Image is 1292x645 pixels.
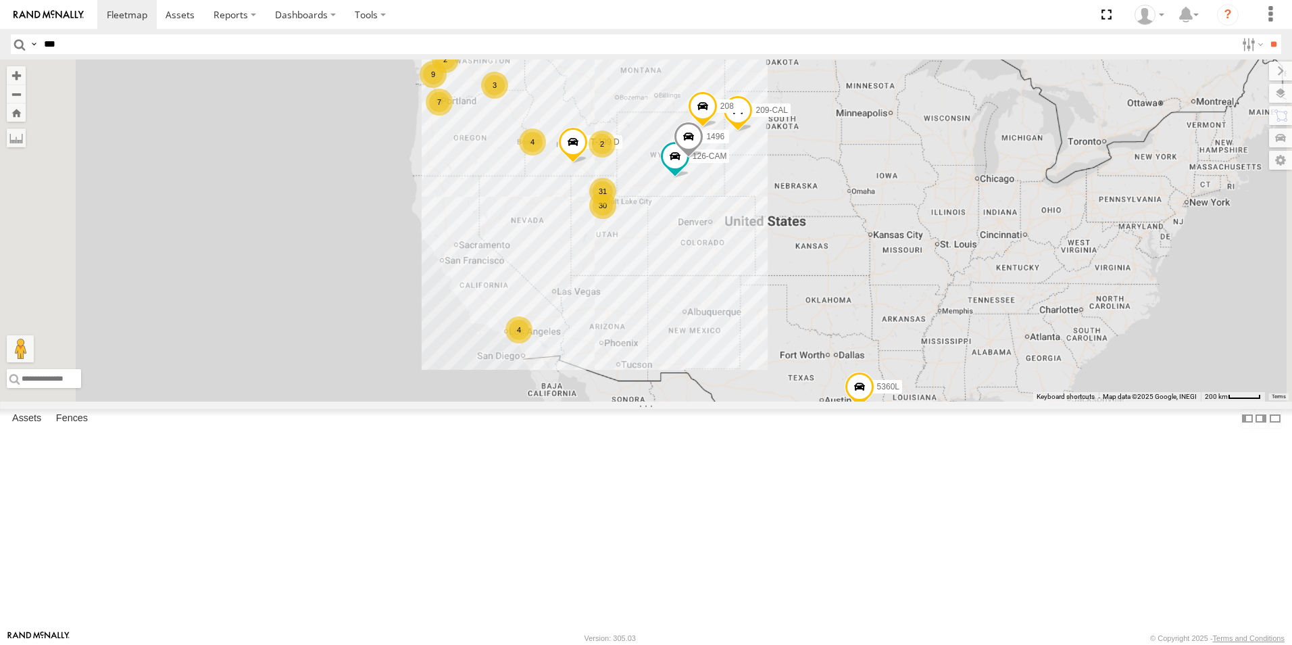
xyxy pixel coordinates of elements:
[28,34,39,54] label: Search Query
[426,89,453,116] div: 7
[589,130,616,158] div: 2
[1268,409,1282,429] label: Hide Summary Table
[7,128,26,147] label: Measure
[1213,634,1285,642] a: Terms and Conditions
[420,61,447,88] div: 9
[1217,4,1239,26] i: ?
[7,335,34,362] button: Drag Pegman onto the map to open Street View
[1254,409,1268,429] label: Dock Summary Table to the Right
[1269,151,1292,170] label: Map Settings
[481,72,508,99] div: 3
[14,10,84,20] img: rand-logo.svg
[7,85,26,103] button: Zoom out
[519,128,546,156] div: 4
[720,101,734,111] span: 208
[7,103,26,122] button: Zoom Home
[1130,5,1169,25] div: Keith Washburn
[755,105,787,115] span: 209-CAL
[1241,409,1254,429] label: Dock Summary Table to the Left
[7,66,26,85] button: Zoom in
[1237,34,1266,54] label: Search Filter Options
[1201,392,1265,402] button: Map Scale: 200 km per 45 pixels
[505,316,532,343] div: 4
[1037,392,1095,402] button: Keyboard shortcuts
[589,192,616,219] div: 30
[1150,634,1285,642] div: © Copyright 2025 -
[589,178,616,205] div: 31
[7,631,70,645] a: Visit our Website
[877,382,899,391] span: 5360L
[1103,393,1197,400] span: Map data ©2025 Google, INEGI
[49,409,95,428] label: Fences
[591,138,620,147] span: T-199 D
[706,132,724,141] span: 1496
[432,46,459,73] div: 2
[585,634,636,642] div: Version: 305.03
[5,409,48,428] label: Assets
[693,152,727,162] span: 126-CAM
[1205,393,1228,400] span: 200 km
[1272,394,1286,400] a: Terms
